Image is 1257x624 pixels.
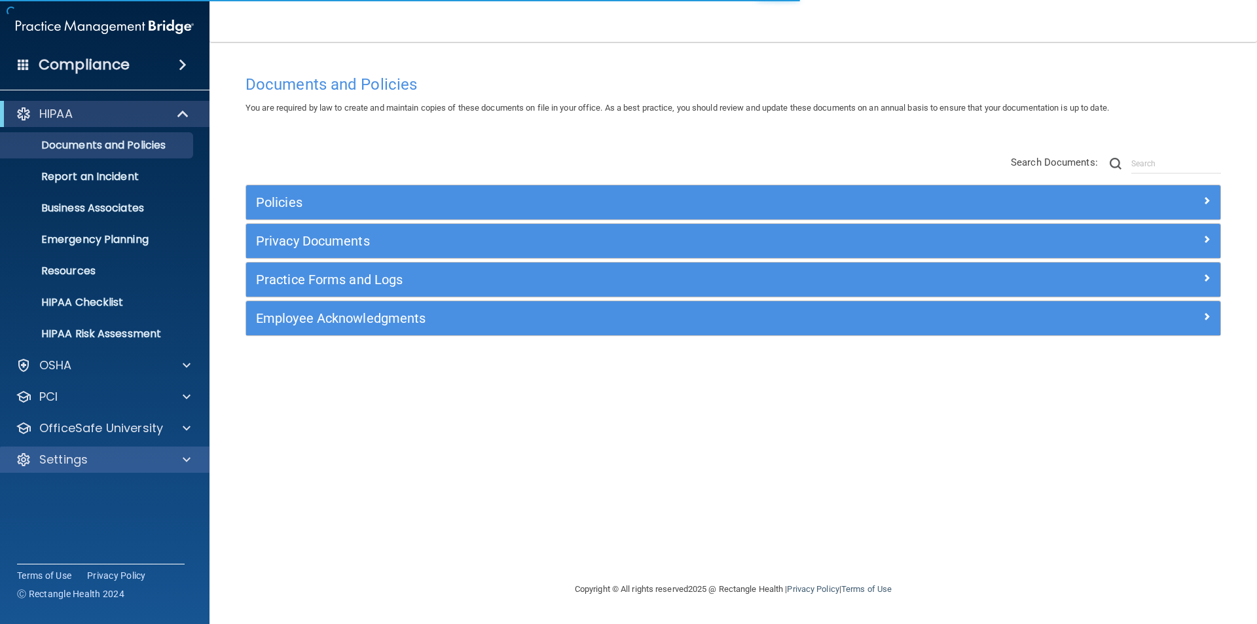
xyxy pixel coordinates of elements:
p: OSHA [39,358,72,373]
p: HIPAA Checklist [9,296,187,309]
input: Search [1131,154,1221,174]
a: Practice Forms and Logs [256,269,1211,290]
p: Documents and Policies [9,139,187,152]
a: PCI [16,389,191,405]
div: Copyright © All rights reserved 2025 @ Rectangle Health | | [494,568,972,610]
img: PMB logo [16,14,194,40]
a: Terms of Use [17,569,71,582]
p: Business Associates [9,202,187,215]
p: OfficeSafe University [39,420,163,436]
h4: Compliance [39,56,130,74]
a: Settings [16,452,191,468]
a: HIPAA [16,106,190,122]
h5: Employee Acknowledgments [256,311,967,325]
p: Report an Incident [9,170,187,183]
p: HIPAA [39,106,73,122]
a: Privacy Policy [787,584,839,594]
iframe: Drift Widget Chat Controller [1030,531,1241,583]
img: ic-search.3b580494.png [1110,158,1121,170]
a: OSHA [16,358,191,373]
a: OfficeSafe University [16,420,191,436]
p: Settings [39,452,88,468]
h5: Practice Forms and Logs [256,272,967,287]
a: Privacy Policy [87,569,146,582]
span: You are required by law to create and maintain copies of these documents on file in your office. ... [246,103,1109,113]
p: PCI [39,389,58,405]
h5: Policies [256,195,967,210]
p: HIPAA Risk Assessment [9,327,187,340]
a: Terms of Use [841,584,892,594]
a: Employee Acknowledgments [256,308,1211,329]
p: Resources [9,265,187,278]
a: Privacy Documents [256,230,1211,251]
h5: Privacy Documents [256,234,967,248]
span: Search Documents: [1011,156,1098,168]
a: Policies [256,192,1211,213]
p: Emergency Planning [9,233,187,246]
h4: Documents and Policies [246,76,1221,93]
span: Ⓒ Rectangle Health 2024 [17,587,124,600]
